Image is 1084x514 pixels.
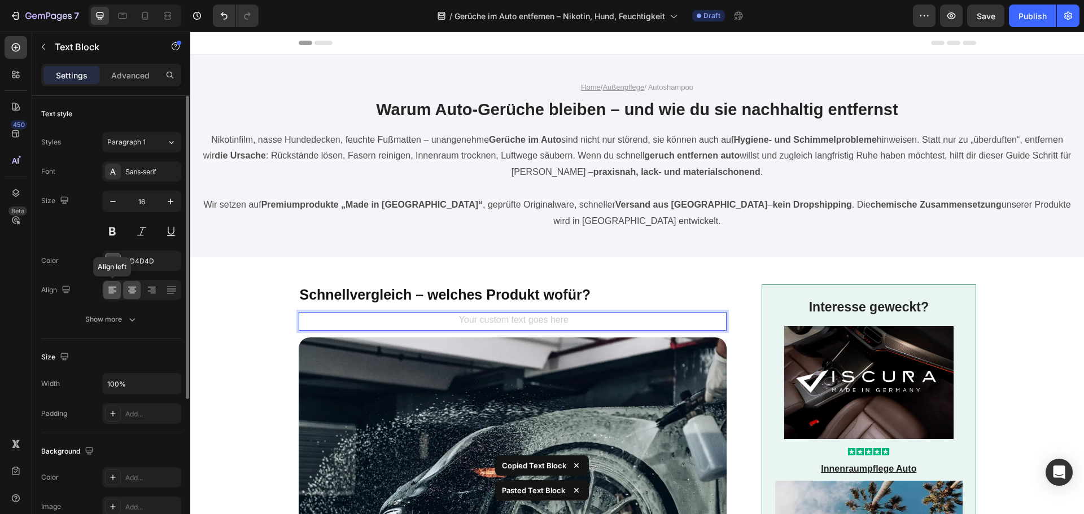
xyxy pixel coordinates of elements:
[543,103,686,113] strong: Hygiene- und Schimmelprobleme
[108,253,537,274] h2: Rich Text Editor. Editing area: main
[299,103,371,113] strong: Gerüche im Auto
[454,10,665,22] span: Gerüche im Auto entfernen – Nikotin, Hund, Feuchtigkeit
[41,283,73,298] div: Align
[55,40,151,54] p: Text Block
[125,256,178,266] div: 4D4D4D
[41,256,59,266] div: Color
[11,99,882,199] div: Rich Text Editor. Editing area: main
[1046,459,1073,486] div: Open Intercom Messenger
[631,432,726,442] a: Innenraumpflege Auto
[190,32,1084,514] iframe: Design area
[41,109,72,119] div: Text style
[391,51,410,60] a: Home
[125,473,178,483] div: Add...
[11,120,27,129] div: 450
[454,119,549,129] strong: geruch entfernen auto
[111,69,150,81] p: Advanced
[56,69,88,81] p: Settings
[41,194,71,209] div: Size
[103,374,181,394] input: Auto
[502,485,565,496] p: Pasted Text Block
[41,137,61,147] div: Styles
[967,5,1004,27] button: Save
[703,11,720,21] span: Draft
[502,460,566,471] p: Copied Text Block
[41,379,60,389] div: Width
[425,168,578,178] strong: Versand aus [GEOGRAPHIC_DATA]
[41,408,67,419] div: Padding
[102,132,181,152] button: Paragraph 1
[71,168,292,178] strong: Premiumprodukte „Made in [GEOGRAPHIC_DATA]“
[449,10,452,22] span: /
[41,166,55,177] div: Font
[1019,10,1047,22] div: Publish
[125,167,178,177] div: Sans-serif
[12,100,881,149] p: Nikotinfilm, nasse Hundedecken, feuchte Fußmatten – unangenehme sind nicht nur störend, sie könne...
[1009,5,1056,27] button: Publish
[585,295,772,407] img: gempages_556740947103187724-f9a9ee19-57b3-412a-b684-69554ddd50f4.webp
[24,119,76,129] strong: die Ursache
[125,502,178,512] div: Add...
[12,165,881,198] p: Wir setzen auf , geprüfte Originalware, schneller – . Die unserer Produkte wird in [GEOGRAPHIC_DA...
[582,168,661,178] strong: kein Dropshipping
[108,67,786,90] h1: Rich Text Editor. Editing area: main
[74,9,79,23] p: 7
[41,444,96,459] div: Background
[41,502,61,512] div: Image
[110,68,785,89] p: Warum Auto-Gerüche bleiben – und wie du sie nachhaltig entfernst
[85,314,138,325] div: Show more
[403,135,570,145] strong: praxisnah, lack- und materialschonend
[41,309,181,330] button: Show more
[110,254,536,273] p: Schnellvergleich – welches Produkt wofür?
[412,51,454,60] a: Außenpflege
[8,207,27,216] div: Beta
[680,168,811,178] strong: chemische Zusammensetzung
[41,472,59,482] div: Color
[977,11,995,21] span: Save
[108,280,537,299] div: Rich Text Editor. Editing area: main
[125,409,178,419] div: Add...
[107,137,146,147] span: Paragraph 1
[41,350,71,365] div: Size
[586,267,771,284] p: Interesse geweckt?
[5,5,84,27] button: 7
[213,5,259,27] div: Undo/Redo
